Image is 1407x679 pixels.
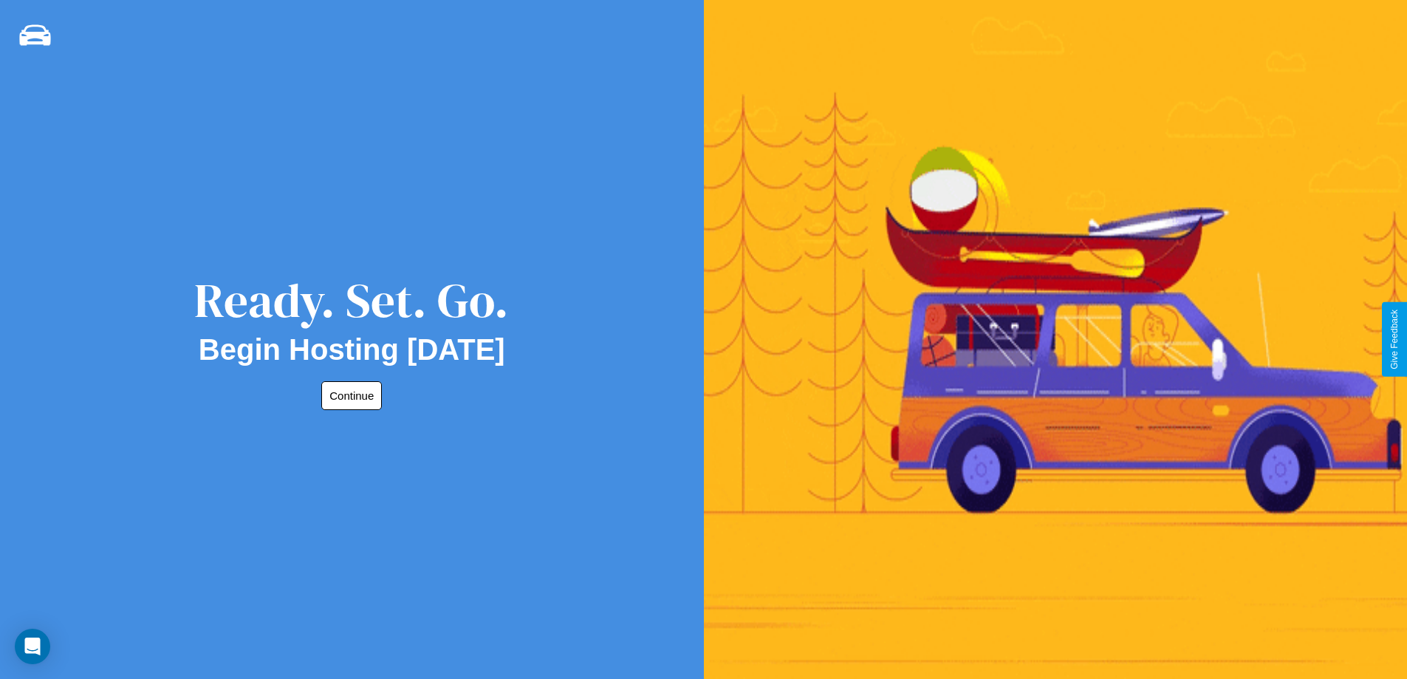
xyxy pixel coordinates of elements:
div: Open Intercom Messenger [15,629,50,664]
div: Ready. Set. Go. [194,267,509,333]
div: Give Feedback [1389,310,1400,369]
button: Continue [321,381,382,410]
h2: Begin Hosting [DATE] [199,333,505,366]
